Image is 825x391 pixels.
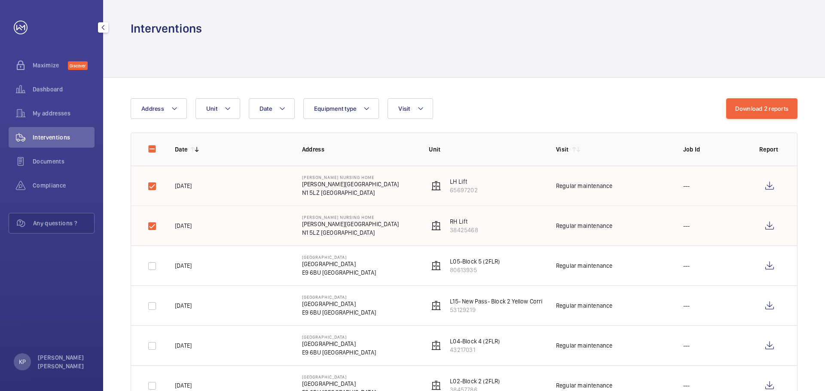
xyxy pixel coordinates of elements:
[68,61,88,70] span: Discover
[450,306,570,314] p: 53129219
[175,145,187,154] p: Date
[556,341,612,350] div: Regular maintenance
[431,380,441,391] img: elevator.svg
[131,98,187,119] button: Address
[302,268,376,277] p: E9 6BU [GEOGRAPHIC_DATA]
[175,301,192,310] p: [DATE]
[33,109,95,118] span: My addresses
[683,261,690,270] p: ---
[556,221,612,230] div: Regular maintenance
[450,217,478,226] p: RH Lift
[33,61,68,70] span: Maximize
[556,381,612,390] div: Regular maintenance
[302,220,399,228] p: [PERSON_NAME][GEOGRAPHIC_DATA]
[683,221,690,230] p: ---
[683,182,690,190] p: ---
[450,266,500,274] p: 80613935
[431,261,441,271] img: elevator.svg
[398,105,410,112] span: Visit
[33,219,94,227] span: Any questions ?
[683,301,690,310] p: ---
[206,105,217,112] span: Unit
[450,297,570,306] p: L15- New Pass- Block 2 Yellow Corridor (3FLR)
[302,145,416,154] p: Address
[450,177,477,186] p: LH Lift
[19,358,26,366] p: KP
[450,186,477,194] p: 65697202
[314,105,357,112] span: Equipment type
[556,301,612,310] div: Regular maintenance
[683,341,690,350] p: ---
[556,145,569,154] p: Visit
[33,85,95,94] span: Dashboard
[450,257,500,266] p: L05-Block 5 (2FLR)
[431,340,441,351] img: elevator.svg
[33,133,95,142] span: Interventions
[556,182,612,190] div: Regular maintenance
[260,105,272,112] span: Date
[302,188,399,197] p: N1 5LZ [GEOGRAPHIC_DATA]
[726,98,798,119] button: Download 2 reports
[302,308,376,317] p: E9 6BU [GEOGRAPHIC_DATA]
[302,228,399,237] p: N1 5LZ [GEOGRAPHIC_DATA]
[302,374,376,379] p: [GEOGRAPHIC_DATA]
[302,348,376,357] p: E9 6BU [GEOGRAPHIC_DATA]
[196,98,240,119] button: Unit
[131,21,202,36] h1: Interventions
[450,346,500,354] p: 43217031
[175,261,192,270] p: [DATE]
[175,381,192,390] p: [DATE]
[302,339,376,348] p: [GEOGRAPHIC_DATA]
[175,221,192,230] p: [DATE]
[302,334,376,339] p: [GEOGRAPHIC_DATA]
[302,255,376,260] p: [GEOGRAPHIC_DATA]
[38,353,89,370] p: [PERSON_NAME] [PERSON_NAME]
[249,98,295,119] button: Date
[302,175,399,180] p: [PERSON_NAME] Nursing Home
[33,157,95,166] span: Documents
[450,226,478,234] p: 38425468
[175,341,192,350] p: [DATE]
[431,181,441,191] img: elevator.svg
[302,379,376,388] p: [GEOGRAPHIC_DATA]
[450,377,500,385] p: L02-Block 2 (2FLR)
[450,337,500,346] p: L04-Block 4 (2FLR)
[556,261,612,270] div: Regular maintenance
[303,98,379,119] button: Equipment type
[302,294,376,300] p: [GEOGRAPHIC_DATA]
[431,221,441,231] img: elevator.svg
[431,300,441,311] img: elevator.svg
[302,180,399,188] p: [PERSON_NAME][GEOGRAPHIC_DATA]
[388,98,433,119] button: Visit
[141,105,164,112] span: Address
[175,182,192,190] p: [DATE]
[302,300,376,308] p: [GEOGRAPHIC_DATA]
[683,381,690,390] p: ---
[302,215,399,220] p: [PERSON_NAME] Nursing Home
[302,260,376,268] p: [GEOGRAPHIC_DATA]
[759,145,780,154] p: Report
[429,145,542,154] p: Unit
[683,145,746,154] p: Job Id
[33,181,95,190] span: Compliance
